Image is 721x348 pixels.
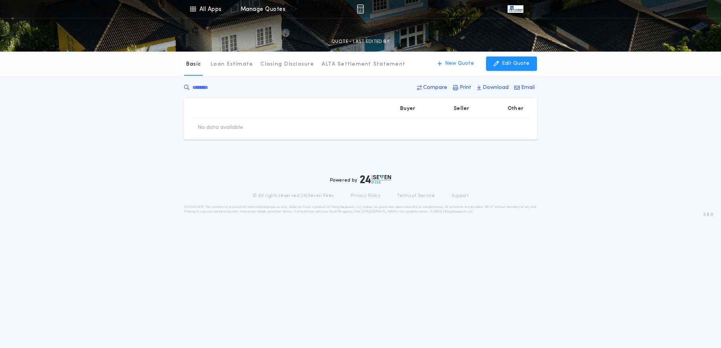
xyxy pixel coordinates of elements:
a: [URL][DOMAIN_NAME] [361,210,399,213]
a: Terms of Service [397,193,435,199]
p: New Quote [445,60,474,67]
p: DISCLAIMER: This estimate is provided for informational purposes only. 24|Seven Fees, a product o... [184,205,537,214]
p: Email [521,84,535,92]
p: Loan Estimate [210,61,253,68]
button: Print [451,81,474,95]
button: Email [512,81,537,95]
p: Buyer [400,105,415,113]
p: Edit Quote [502,60,529,67]
p: Seller [454,105,469,113]
button: Download [475,81,511,95]
p: Basic [186,61,201,68]
a: Support [451,193,468,199]
span: 3.8.0 [703,211,713,218]
p: Closing Disclosure [261,61,314,68]
p: Print [460,84,471,92]
p: © All rights reserved. 24|Seven Fees [253,193,334,199]
button: Edit Quote [486,56,537,71]
img: img [357,5,364,14]
button: New Quote [430,56,482,71]
td: No data available [192,118,249,137]
p: Compare [423,84,447,92]
a: Privacy Policy [351,193,381,199]
p: ALTA Settlement Statement [322,61,405,68]
p: Other [508,105,523,113]
p: Download [483,84,509,92]
div: Powered by [330,175,391,184]
p: QUOTE - LAST EDITED BY [331,38,390,46]
img: vs-icon [508,5,523,13]
img: logo [360,175,391,184]
button: Compare [415,81,449,95]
